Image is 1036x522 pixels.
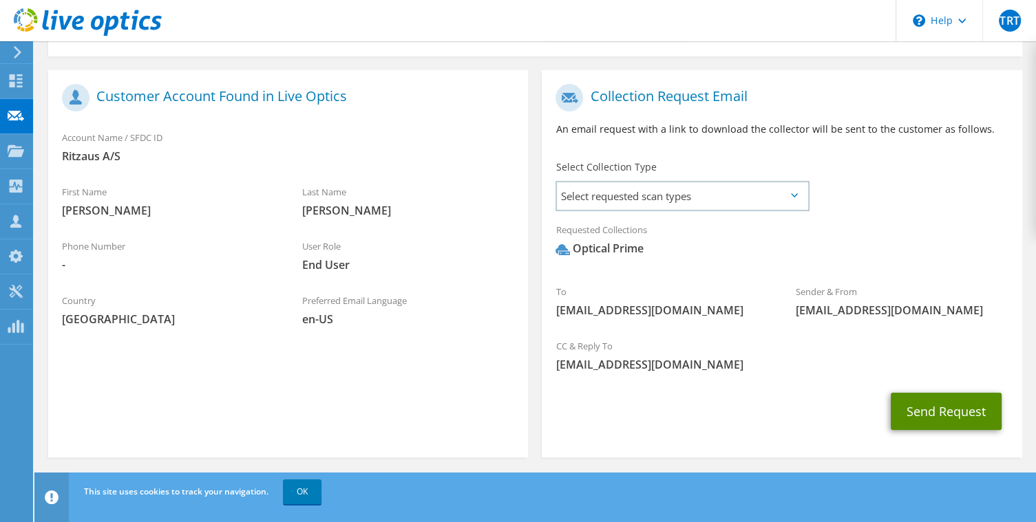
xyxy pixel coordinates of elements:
[48,232,288,279] div: Phone Number
[302,312,515,327] span: en-US
[288,286,529,334] div: Preferred Email Language
[48,177,288,225] div: First Name
[913,14,925,27] svg: \n
[556,160,656,174] label: Select Collection Type
[782,277,1022,325] div: Sender & From
[302,257,515,272] span: End User
[557,182,807,210] span: Select requested scan types
[556,303,768,318] span: [EMAIL_ADDRESS][DOMAIN_NAME]
[542,215,1022,270] div: Requested Collections
[288,177,529,225] div: Last Name
[48,123,528,171] div: Account Name / SFDC ID
[283,479,321,504] a: OK
[556,357,1008,372] span: [EMAIL_ADDRESS][DOMAIN_NAME]
[84,486,268,497] span: This site uses cookies to track your navigation.
[62,203,275,218] span: [PERSON_NAME]
[556,241,643,257] div: Optical Prime
[62,84,507,111] h1: Customer Account Found in Live Optics
[556,122,1008,137] p: An email request with a link to download the collector will be sent to the customer as follows.
[891,393,1002,430] button: Send Request
[48,286,288,334] div: Country
[556,84,1001,111] h1: Collection Request Email
[302,203,515,218] span: [PERSON_NAME]
[62,257,275,272] span: -
[542,331,1022,379] div: CC & Reply To
[796,303,1008,318] span: [EMAIL_ADDRESS][DOMAIN_NAME]
[62,312,275,327] span: [GEOGRAPHIC_DATA]
[999,10,1021,32] span: TRT
[288,232,529,279] div: User Role
[62,149,514,164] span: Ritzaus A/S
[542,277,782,325] div: To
